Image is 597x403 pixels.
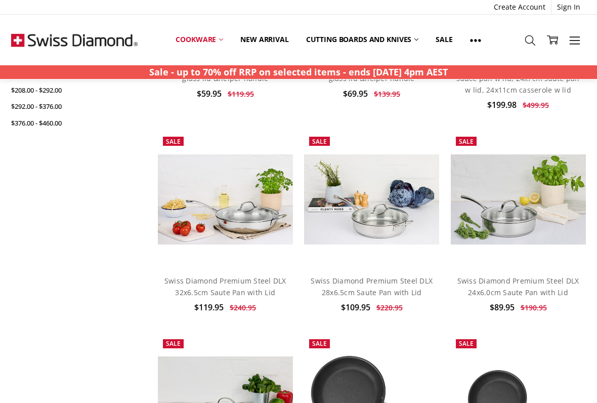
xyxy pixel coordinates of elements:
a: Cookware [167,28,232,51]
span: Sale [459,339,474,348]
a: $292.00 - $376.00 [11,98,146,115]
span: Sale [459,137,474,146]
img: Swiss Diamond Premium Steel DLX 32x6.5cm Saute Pan with Lid [158,154,293,245]
a: Swiss Diamond Premium Steel DLX 28x6.5cm Saute Pan with Lid [311,276,433,297]
span: Sale [166,137,181,146]
span: $89.95 [490,302,515,313]
a: New arrival [232,28,297,51]
span: $139.95 [374,89,400,99]
strong: Sale - up to 70% off RRP on selected items - ends [DATE] 4pm AEST [149,66,448,78]
span: $59.95 [197,88,222,99]
a: Show All [461,28,490,51]
img: Free Shipping On Every Order [11,15,138,65]
a: Cutting boards and knives [297,28,428,51]
span: $69.95 [343,88,368,99]
img: Swiss Diamond Premium Steel DLX 28x6.5cm Saute Pan with Lid [304,154,439,245]
a: Sale [427,28,461,51]
img: Swiss Diamond Premium Steel DLX 24x6.0cm Saute Pan with Lid [451,154,586,245]
span: $499.95 [523,100,549,110]
span: $240.95 [230,303,256,312]
a: Swiss Diamond Hard Anodised 5 pc set (20 & 28cm fry pan, 16cm sauce pan w lid, 24x7cm saute pan w... [456,51,579,95]
span: $190.95 [521,303,547,312]
span: Sale [312,339,327,348]
a: Swiss Diamond Premium Steel DLX 32x6.5cm Saute Pan with Lid [158,132,293,267]
span: $199.98 [487,99,517,110]
span: Sale [312,137,327,146]
span: $119.95 [228,89,254,99]
a: Swiss Diamond Premium Steel DLX 24x6.0cm Saute Pan with Lid [457,276,579,297]
span: $109.95 [341,302,370,313]
span: Sale [166,339,181,348]
span: $220.95 [376,303,403,312]
a: $376.00 - $460.00 [11,115,146,132]
a: Swiss Diamond Premium Steel DLX 32x6.5cm Saute Pan with Lid [164,276,286,297]
a: Swiss Diamond Premium Steel DLX 24x6.0cm Saute Pan with Lid [451,132,586,267]
span: $119.95 [194,302,224,313]
a: Swiss Diamond Premium Steel DLX 28x6.5cm Saute Pan with Lid [304,132,439,267]
a: $208.00 - $292.00 [11,82,146,99]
